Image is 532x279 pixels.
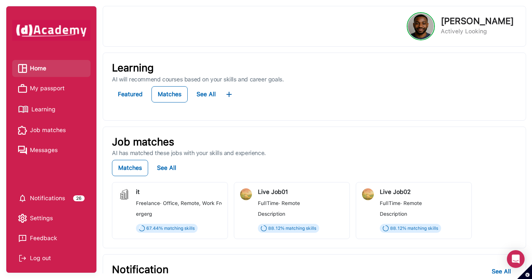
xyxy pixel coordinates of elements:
div: Description [258,211,344,217]
div: · [258,198,344,208]
span: Learning [31,104,55,115]
p: [PERSON_NAME] [441,17,514,26]
div: See All [197,89,216,100]
div: · [380,198,465,208]
button: See All [151,160,182,176]
div: Featured [118,89,143,100]
img: setting [18,194,27,203]
img: dAcademy [12,20,91,41]
button: Matches [151,86,188,102]
div: Description [380,211,465,217]
img: ... [225,90,233,99]
span: Remote [280,200,300,206]
img: feedback [18,234,27,243]
div: it [136,188,222,195]
span: Settings [30,213,53,224]
img: Learning icon [18,103,28,116]
p: Learning [112,62,517,74]
span: Notifications [30,193,65,204]
span: 67.44 % matching skills [146,226,195,231]
p: Job matches [112,136,517,148]
a: My passport iconMy passport [18,83,85,94]
div: 26 [73,195,85,201]
p: AI will recommend courses based on your skills and career goals. [112,76,517,83]
span: 88.12 % matching skills [390,226,438,231]
div: Open Intercom Messenger [507,250,525,268]
img: Messages icon [18,146,27,155]
img: jobi [118,188,130,200]
img: Log out [18,254,27,263]
img: My passport icon [18,84,27,93]
button: Featured [112,86,149,102]
img: setting [18,214,27,223]
img: Home icon [18,64,27,73]
p: AI has matched these jobs with your skills and experience. [112,149,517,157]
div: See All [157,163,176,173]
span: Messages [30,145,58,156]
button: See All [191,86,222,102]
img: jobi [240,188,252,200]
img: Job matches icon [18,126,27,135]
span: Office, Remote, Work From Home, Hybrid [161,200,263,206]
span: Freelance [136,200,160,206]
div: See All [492,266,511,277]
a: Home iconHome [18,63,85,74]
span: Remote [402,200,422,206]
div: Live Job01 [258,188,344,195]
span: Job matches [30,125,66,136]
span: FullTime [258,200,279,206]
a: Feedback [18,233,85,244]
div: ergerg [136,211,222,217]
a: Learning iconLearning [18,103,85,116]
div: Live Job02 [380,188,465,195]
a: Job matches iconJob matches [18,125,85,136]
div: Matches [118,163,142,173]
span: 88.12 % matching skills [268,226,316,231]
p: Actively Looking [441,27,514,36]
img: jobi [362,188,374,200]
div: Log out [18,253,85,264]
span: Home [30,63,46,74]
span: My passport [30,83,65,94]
p: Notification [112,263,364,276]
a: Messages iconMessages [18,145,85,156]
button: Set cookie preferences [517,264,532,279]
div: Matches [158,89,181,100]
img: Profile [408,13,434,39]
span: FullTime [380,200,400,206]
div: · [136,198,222,208]
button: Matches [112,160,148,176]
